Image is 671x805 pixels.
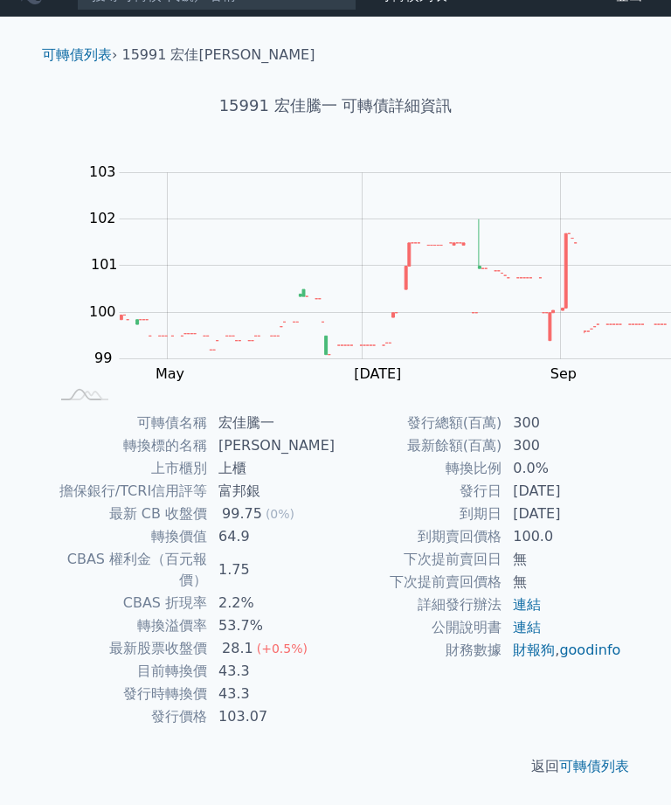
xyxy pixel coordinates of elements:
td: 公開說明書 [335,616,502,639]
p: 返回 [28,756,643,777]
td: 43.3 [208,660,335,683]
td: 擔保銀行/TCRI信用評等 [49,480,208,503]
div: 28.1 [218,638,257,659]
tspan: 100 [89,303,116,320]
tspan: 99 [94,350,112,366]
td: , [502,639,622,662]
td: CBAS 權利金（百元報價） [49,548,208,592]
td: 財務數據 [335,639,502,662]
td: 轉換標的名稱 [49,434,208,457]
tspan: Sep [550,365,577,382]
td: 300 [502,412,622,434]
a: 可轉債列表 [559,758,629,774]
a: goodinfo [559,642,620,658]
td: [PERSON_NAME] [208,434,335,457]
td: [DATE] [502,503,622,525]
td: 下次提前賣回價格 [335,571,502,593]
td: 無 [502,571,622,593]
tspan: May [156,365,184,382]
li: 15991 宏佳[PERSON_NAME] [122,45,315,66]
td: 發行總額(百萬) [335,412,502,434]
td: 1.75 [208,548,335,592]
td: 無 [502,548,622,571]
td: 轉換價值 [49,525,208,548]
tspan: 103 [89,163,116,180]
td: 53.7% [208,614,335,637]
td: 富邦銀 [208,480,335,503]
td: 上市櫃別 [49,457,208,480]
td: 300 [502,434,622,457]
td: 發行價格 [49,705,208,728]
td: CBAS 折現率 [49,592,208,614]
td: 轉換溢價率 [49,614,208,637]
h1: 15991 宏佳騰一 可轉債詳細資訊 [28,94,643,118]
a: 連結 [513,619,541,635]
td: 到期賣回價格 [335,525,502,548]
td: 0.0% [502,457,622,480]
td: 上櫃 [208,457,335,480]
td: 最新 CB 收盤價 [49,503,208,525]
td: 發行時轉換價 [49,683,208,705]
a: 財報狗 [513,642,555,658]
td: 宏佳騰一 [208,412,335,434]
a: 可轉債列表 [42,46,112,63]
td: 2.2% [208,592,335,614]
tspan: 101 [91,256,118,273]
td: 到期日 [335,503,502,525]
td: [DATE] [502,480,622,503]
tspan: 102 [89,210,116,226]
tspan: [DATE] [354,365,401,382]
td: 轉換比例 [335,457,502,480]
td: 發行日 [335,480,502,503]
td: 100.0 [502,525,622,548]
td: 64.9 [208,525,335,548]
a: 連結 [513,596,541,613]
td: 最新餘額(百萬) [335,434,502,457]
td: 目前轉換價 [49,660,208,683]
span: (0%) [266,507,294,521]
td: 43.3 [208,683,335,705]
td: 詳細發行辦法 [335,593,502,616]
div: 99.75 [218,503,266,524]
td: 可轉債名稱 [49,412,208,434]
span: (+0.5%) [257,642,308,656]
td: 103.07 [208,705,335,728]
td: 下次提前賣回日 [335,548,502,571]
li: › [42,45,117,66]
td: 最新股票收盤價 [49,637,208,660]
